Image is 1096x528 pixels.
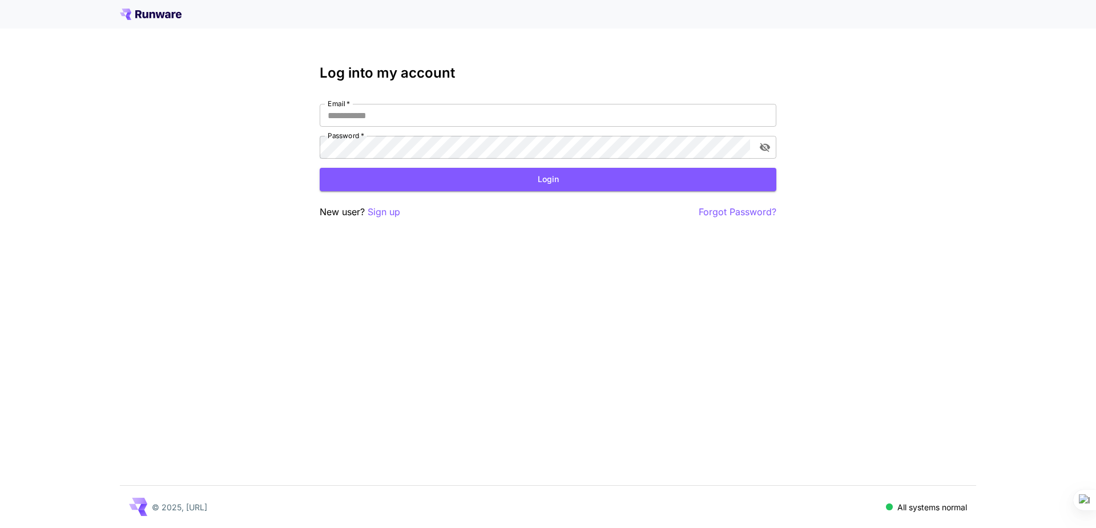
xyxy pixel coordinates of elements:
[320,168,776,191] button: Login
[368,205,400,219] button: Sign up
[320,65,776,81] h3: Log into my account
[699,205,776,219] button: Forgot Password?
[320,205,400,219] p: New user?
[328,131,364,140] label: Password
[328,99,350,108] label: Email
[152,501,207,513] p: © 2025, [URL]
[897,501,967,513] p: All systems normal
[755,137,775,158] button: toggle password visibility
